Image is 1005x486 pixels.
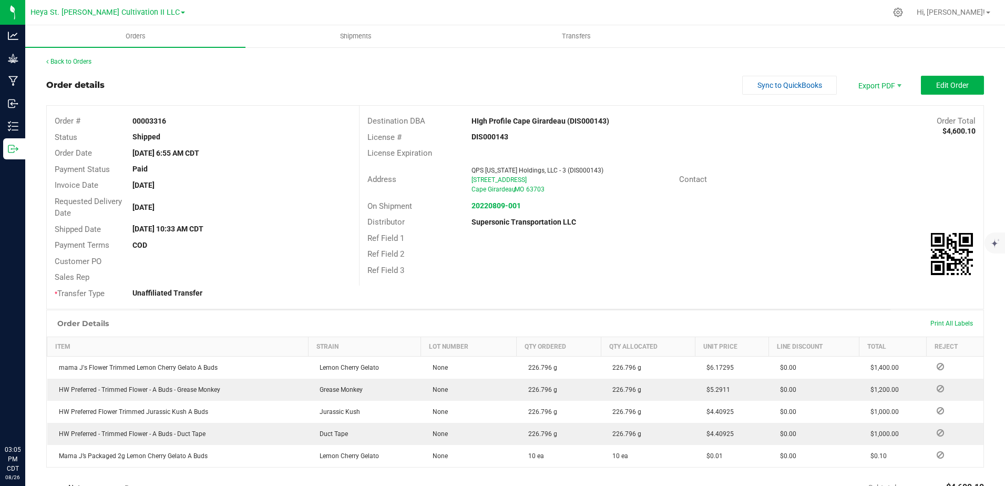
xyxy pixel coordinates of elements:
[523,430,557,438] span: 226.796 g
[607,430,641,438] span: 226.796 g
[932,452,948,458] span: Reject Inventory
[942,127,976,135] strong: $4,600.10
[695,337,768,357] th: Unit Price
[54,408,208,416] span: HW Preferred Flower Trimmed Jurassic Kush A Buds
[367,133,402,142] span: License #
[865,452,887,460] span: $0.10
[701,364,734,371] span: $6.17295
[471,201,521,210] a: 20220809-001
[775,364,796,371] span: $0.00
[367,249,404,259] span: Ref Field 2
[30,8,180,17] span: Heya St. [PERSON_NAME] Cultivation II LLC
[466,25,686,47] a: Transfers
[937,116,976,126] span: Order Total
[55,148,92,158] span: Order Date
[55,180,98,190] span: Invoice Date
[47,337,309,357] th: Item
[775,386,796,393] span: $0.00
[367,234,404,243] span: Ref Field 1
[523,452,544,460] span: 10 ea
[607,364,641,371] span: 226.796 g
[5,473,20,481] p: 08/26
[421,337,517,357] th: Lot Number
[515,186,524,193] span: MO
[471,167,603,174] span: QPS [US_STATE] Holdings, LLC - 3 (DIS000143)
[132,117,166,125] strong: 00003316
[865,430,899,438] span: $1,000.00
[701,452,723,460] span: $0.01
[132,181,155,189] strong: [DATE]
[8,121,18,131] inline-svg: Inventory
[54,452,208,460] span: Mama J’s Packaged 2g Lemon Cherry Gelato A Buds
[427,408,448,416] span: None
[932,386,948,392] span: Reject Inventory
[932,363,948,370] span: Reject Inventory
[701,430,734,438] span: $4.40925
[847,76,910,95] li: Export PDF
[471,133,508,141] strong: DIS000143
[548,32,605,41] span: Transfers
[775,452,796,460] span: $0.00
[471,218,576,226] strong: Supersonic Transportation LLC
[523,386,557,393] span: 226.796 g
[132,241,147,249] strong: COD
[930,320,973,327] span: Print All Labels
[55,197,122,218] span: Requested Delivery Date
[932,430,948,436] span: Reject Inventory
[308,337,421,357] th: Strain
[132,149,199,157] strong: [DATE] 6:55 AM CDT
[701,408,734,416] span: $4.40925
[54,364,218,371] span: mama J's Flower Trimmed Lemon Cherry Gelato A Buds
[55,240,109,250] span: Payment Terms
[921,76,984,95] button: Edit Order
[471,176,527,184] span: [STREET_ADDRESS]
[314,452,379,460] span: Lemon Cherry Gelato
[54,386,220,393] span: HW Preferred - Trimmed Flower - A Buds - Grease Monkey
[326,32,386,41] span: Shipments
[55,165,110,174] span: Payment Status
[314,430,348,438] span: Duct Tape
[8,98,18,109] inline-svg: Inbound
[427,364,448,371] span: None
[775,430,796,438] span: $0.00
[132,289,202,297] strong: Unaffiliated Transfer
[245,25,466,47] a: Shipments
[768,337,859,357] th: Line Discount
[367,175,396,184] span: Address
[46,79,105,92] div: Order details
[757,81,822,89] span: Sync to QuickBooks
[471,186,516,193] span: Cape Girardeau
[367,266,404,275] span: Ref Field 3
[607,452,628,460] span: 10 ea
[132,133,160,141] strong: Shipped
[46,58,91,65] a: Back to Orders
[55,289,105,298] span: Transfer Type
[57,319,109,328] h1: Order Details
[931,233,973,275] img: Scan me!
[601,337,695,357] th: Qty Allocated
[367,116,425,126] span: Destination DBA
[517,337,601,357] th: Qty Ordered
[526,186,545,193] span: 63703
[55,133,77,142] span: Status
[742,76,837,95] button: Sync to QuickBooks
[314,408,360,416] span: Jurassic Kush
[523,364,557,371] span: 226.796 g
[514,186,515,193] span: ,
[132,203,155,211] strong: [DATE]
[55,225,101,234] span: Shipped Date
[54,430,206,438] span: HW Preferred - Trimmed Flower - A Buds - Duct Tape
[8,31,18,41] inline-svg: Analytics
[427,452,448,460] span: None
[523,408,557,416] span: 226.796 g
[865,386,899,393] span: $1,200.00
[865,408,899,416] span: $1,000.00
[55,116,80,126] span: Order #
[367,148,432,158] span: License Expiration
[471,117,609,125] strong: HIgh Profile Cape Girardeau (DIS000143)
[701,386,730,393] span: $5.2911
[891,7,905,17] div: Manage settings
[8,76,18,86] inline-svg: Manufacturing
[865,364,899,371] span: $1,400.00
